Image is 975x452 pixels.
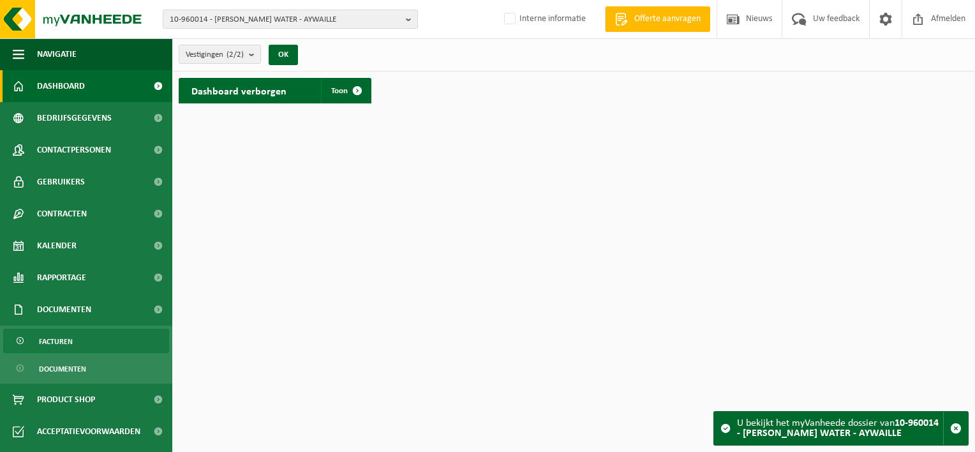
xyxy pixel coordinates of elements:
span: Documenten [39,357,86,381]
span: Kalender [37,230,77,262]
div: U bekijkt het myVanheede dossier van [737,412,943,445]
a: Toon [321,78,370,103]
span: Bedrijfsgegevens [37,102,112,134]
a: Offerte aanvragen [605,6,710,32]
span: Rapportage [37,262,86,294]
span: Toon [331,87,348,95]
span: Contactpersonen [37,134,111,166]
count: (2/2) [227,50,244,59]
button: OK [269,45,298,65]
span: Acceptatievoorwaarden [37,416,140,448]
h2: Dashboard verborgen [179,78,299,103]
span: Contracten [37,198,87,230]
span: Vestigingen [186,45,244,64]
strong: 10-960014 - [PERSON_NAME] WATER - AYWAILLE [737,418,939,439]
span: 10-960014 - [PERSON_NAME] WATER - AYWAILLE [170,10,401,29]
button: Vestigingen(2/2) [179,45,261,64]
span: Gebruikers [37,166,85,198]
span: Dashboard [37,70,85,102]
label: Interne informatie [502,10,586,29]
span: Facturen [39,329,73,354]
a: Facturen [3,329,169,353]
span: Offerte aanvragen [631,13,704,26]
button: 10-960014 - [PERSON_NAME] WATER - AYWAILLE [163,10,418,29]
span: Product Shop [37,384,95,416]
span: Navigatie [37,38,77,70]
span: Documenten [37,294,91,326]
a: Documenten [3,356,169,380]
